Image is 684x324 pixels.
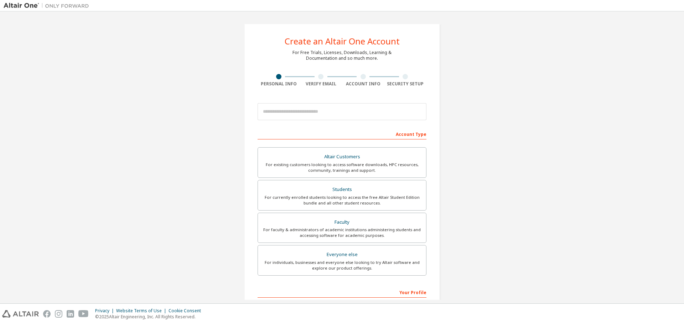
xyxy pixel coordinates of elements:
div: For Free Trials, Licenses, Downloads, Learning & Documentation and so much more. [292,50,392,61]
img: linkedin.svg [67,310,74,318]
div: Faculty [262,217,422,227]
div: Everyone else [262,250,422,260]
div: Privacy [95,308,116,314]
div: For individuals, businesses and everyone else looking to try Altair software and explore our prod... [262,260,422,271]
div: Security Setup [384,81,427,87]
div: Personal Info [258,81,300,87]
div: Create an Altair One Account [285,37,400,46]
div: Students [262,185,422,195]
div: Cookie Consent [169,308,205,314]
div: Altair Customers [262,152,422,162]
img: youtube.svg [78,310,89,318]
img: instagram.svg [55,310,62,318]
div: Website Terms of Use [116,308,169,314]
p: © 2025 Altair Engineering, Inc. All Rights Reserved. [95,314,205,320]
img: Altair One [4,2,93,9]
img: facebook.svg [43,310,51,318]
div: Account Info [342,81,384,87]
div: For existing customers looking to access software downloads, HPC resources, community, trainings ... [262,162,422,173]
div: Verify Email [300,81,342,87]
div: Account Type [258,128,426,139]
div: Your Profile [258,286,426,298]
div: For currently enrolled students looking to access the free Altair Student Edition bundle and all ... [262,195,422,206]
img: altair_logo.svg [2,310,39,318]
div: For faculty & administrators of academic institutions administering students and accessing softwa... [262,227,422,238]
